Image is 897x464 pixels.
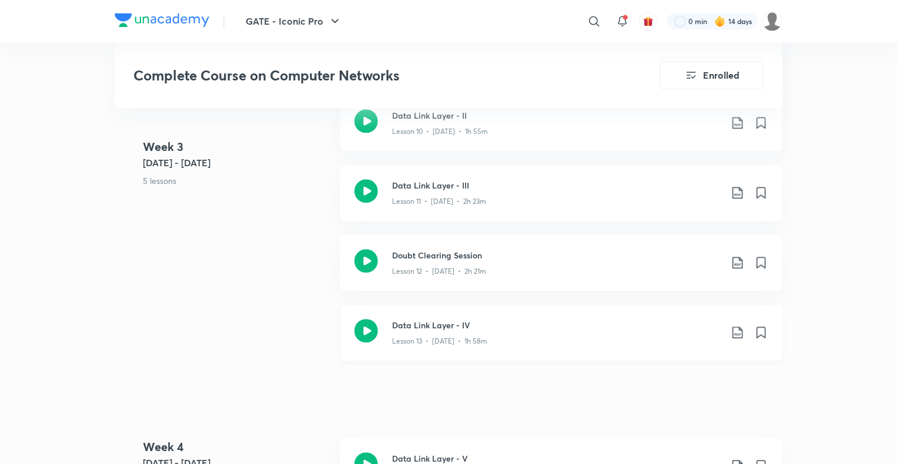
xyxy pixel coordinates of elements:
a: Doubt Clearing SessionLesson 12 • [DATE] • 2h 21m [340,235,782,305]
img: Company Logo [115,13,209,27]
p: Lesson 12 • [DATE] • 2h 21m [392,266,486,277]
h3: Data Link Layer - II [392,109,721,122]
button: avatar [639,12,658,31]
img: streak [714,15,726,27]
h3: Data Link Layer - III [392,179,721,191]
img: Deepika S S [762,11,782,31]
a: Data Link Layer - IIILesson 11 • [DATE] • 2h 23m [340,165,782,235]
button: GATE - Iconic Pro [239,9,349,33]
h3: Data Link Layer - IV [392,319,721,331]
a: Data Link Layer - IVLesson 13 • [DATE] • 1h 58m [340,305,782,375]
p: Lesson 13 • [DATE] • 1h 58m [392,336,487,347]
img: avatar [643,16,654,26]
a: Data Link Layer - IILesson 10 • [DATE] • 1h 55m [340,95,782,165]
h4: Week 3 [143,138,331,156]
p: Lesson 10 • [DATE] • 1h 55m [392,126,488,137]
h3: Complete Course on Computer Networks [133,67,594,84]
a: Company Logo [115,13,209,30]
p: Lesson 11 • [DATE] • 2h 23m [392,196,486,207]
button: Enrolled [660,61,764,89]
p: 5 lessons [143,174,331,187]
h3: Doubt Clearing Session [392,249,721,261]
h4: Week 4 [143,438,331,456]
h5: [DATE] - [DATE] [143,156,331,170]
